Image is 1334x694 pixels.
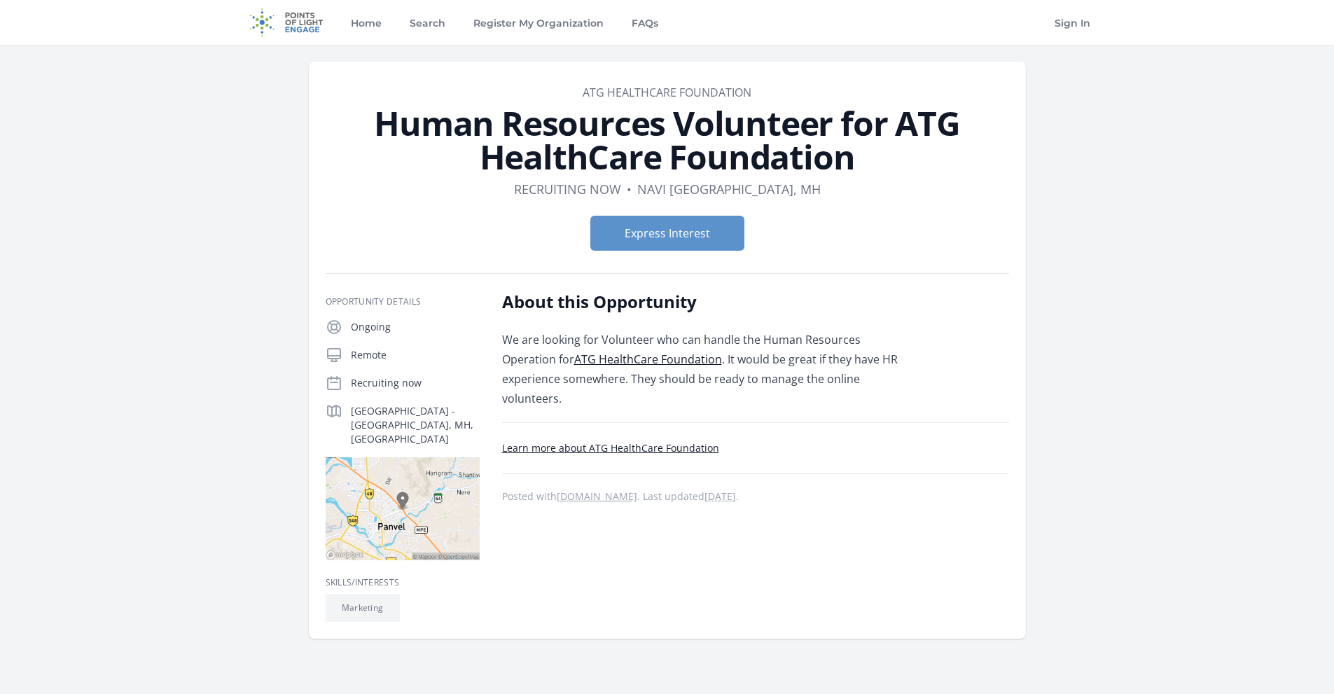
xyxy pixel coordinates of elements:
[351,348,480,362] p: Remote
[326,296,480,307] h3: Opportunity Details
[351,376,480,390] p: Recruiting now
[502,291,912,313] h2: About this Opportunity
[627,179,632,199] div: •
[637,179,821,199] dd: Navi [GEOGRAPHIC_DATA], MH
[351,320,480,334] p: Ongoing
[326,594,400,622] li: Marketing
[351,404,480,446] p: [GEOGRAPHIC_DATA] - [GEOGRAPHIC_DATA], MH, [GEOGRAPHIC_DATA]
[326,577,480,588] h3: Skills/Interests
[502,491,1009,502] p: Posted with . Last updated .
[502,330,912,408] p: We are looking for Volunteer who can handle the Human Resources Operation for . It would be great...
[574,352,722,367] a: ATG HealthCare Foundation
[326,457,480,560] img: Map
[502,441,719,454] a: Learn more about ATG HealthCare Foundation
[590,216,744,251] button: Express Interest
[326,106,1009,174] h1: Human Resources Volunteer for ATG HealthCare Foundation
[557,490,637,503] a: [DOMAIN_NAME]
[704,490,736,503] abbr: Wed, Apr 16, 2025 1:02 AM
[514,179,621,199] dd: Recruiting now
[583,85,751,100] a: ATG HealthCare Foundation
